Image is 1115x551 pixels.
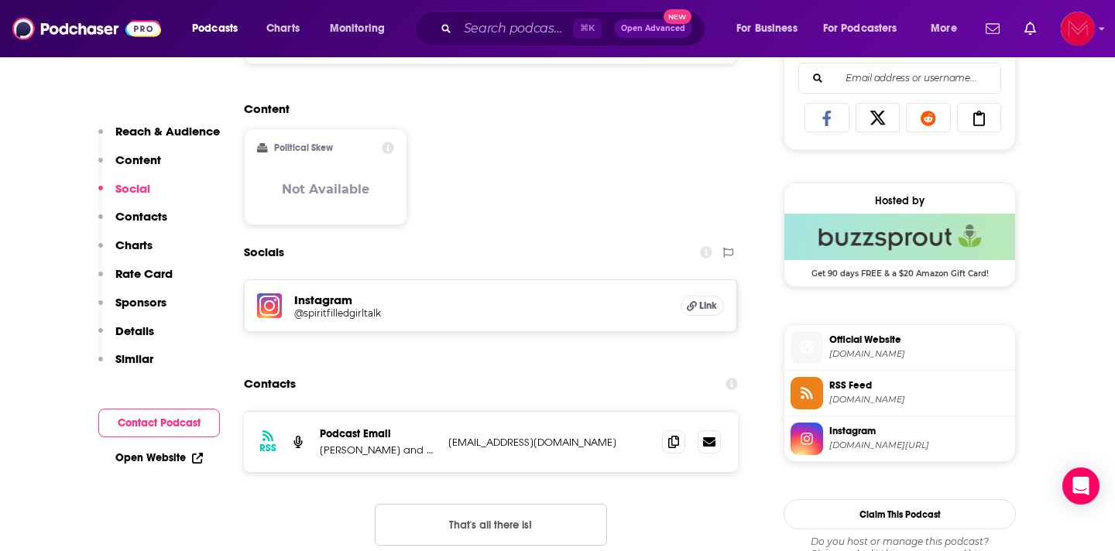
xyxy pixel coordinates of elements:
[784,214,1015,277] a: Buzzsprout Deal: Get 90 days FREE & a $20 Amazon Gift Card!
[784,499,1016,529] button: Claim This Podcast
[448,436,650,449] p: [EMAIL_ADDRESS][DOMAIN_NAME]
[931,18,957,39] span: More
[98,181,150,210] button: Social
[282,182,369,197] h3: Not Available
[259,442,276,454] h3: RSS
[115,266,173,281] p: Rate Card
[1061,12,1095,46] img: User Profile
[811,63,988,93] input: Email address or username...
[829,378,1009,392] span: RSS Feed
[784,214,1015,260] img: Buzzsprout Deal: Get 90 days FREE & a $20 Amazon Gift Card!
[1061,12,1095,46] span: Logged in as Pamelamcclure
[98,124,220,152] button: Reach & Audience
[98,295,166,323] button: Sponsors
[115,181,150,196] p: Social
[1061,12,1095,46] button: Show profile menu
[791,331,1009,364] a: Official Website[DOMAIN_NAME]
[12,14,161,43] img: Podchaser - Follow, Share and Rate Podcasts
[192,18,238,39] span: Podcasts
[856,103,901,132] a: Share on X/Twitter
[573,19,602,39] span: ⌘ K
[726,16,817,41] button: open menu
[320,427,436,440] p: Podcast Email
[798,63,1001,94] div: Search followers
[319,16,405,41] button: open menu
[115,323,154,338] p: Details
[699,299,717,312] span: Link
[115,351,153,366] p: Similar
[115,295,166,310] p: Sponsors
[294,307,668,319] a: @spiritfilledgirltalk
[829,348,1009,360] span: buzzsprout.com
[115,152,161,167] p: Content
[784,260,1015,279] span: Get 90 days FREE & a $20 Amazon Gift Card!
[274,142,333,153] h2: Political Skew
[98,351,153,380] button: Similar
[98,209,167,238] button: Contacts
[115,124,220,139] p: Reach & Audience
[791,423,1009,455] a: Instagram[DOMAIN_NAME][URL]
[115,238,153,252] p: Charts
[294,307,542,319] h5: @spiritfilledgirltalk
[98,266,173,295] button: Rate Card
[784,194,1015,207] div: Hosted by
[979,15,1006,42] a: Show notifications dropdown
[98,323,154,352] button: Details
[784,536,1016,548] span: Do you host or manage this podcast?
[375,504,607,546] button: Nothing here.
[791,377,1009,409] a: RSS Feed[DOMAIN_NAME]
[621,25,685,33] span: Open Advanced
[98,238,153,266] button: Charts
[257,293,282,318] img: iconImage
[957,103,1002,132] a: Copy Link
[266,18,300,39] span: Charts
[664,9,691,24] span: New
[115,209,167,224] p: Contacts
[829,440,1009,451] span: instagram.com/spiritfilledgirltalk
[294,293,668,307] h5: Instagram
[115,451,203,464] a: Open Website
[330,18,385,39] span: Monitoring
[458,16,573,41] input: Search podcasts, credits, & more...
[244,238,284,267] h2: Socials
[681,296,724,316] a: Link
[430,11,720,46] div: Search podcasts, credits, & more...
[906,103,951,132] a: Share on Reddit
[1018,15,1042,42] a: Show notifications dropdown
[614,19,692,38] button: Open AdvancedNew
[805,103,849,132] a: Share on Facebook
[813,16,920,41] button: open menu
[256,16,309,41] a: Charts
[829,424,1009,438] span: Instagram
[244,369,296,399] h2: Contacts
[736,18,798,39] span: For Business
[829,333,1009,347] span: Official Website
[181,16,258,41] button: open menu
[829,394,1009,406] span: feeds.buzzsprout.com
[98,409,220,437] button: Contact Podcast
[98,152,161,181] button: Content
[1062,467,1100,505] div: Open Intercom Messenger
[244,101,726,116] h2: Content
[320,443,436,457] p: [PERSON_NAME] and [PERSON_NAME]
[920,16,976,41] button: open menu
[823,18,897,39] span: For Podcasters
